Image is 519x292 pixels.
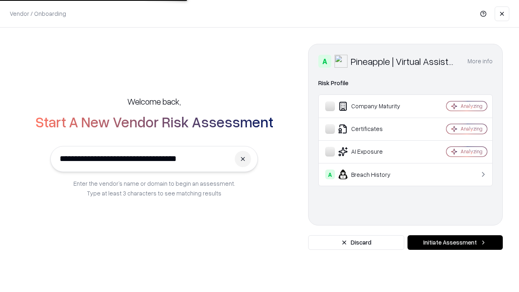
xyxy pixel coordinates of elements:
[318,55,331,68] div: A
[461,103,483,109] div: Analyzing
[318,78,493,88] div: Risk Profile
[335,55,347,68] img: Pineapple | Virtual Assistant Agency
[407,235,503,250] button: Initiate Assessment
[461,148,483,155] div: Analyzing
[461,125,483,132] div: Analyzing
[10,9,66,18] p: Vendor / Onboarding
[325,147,422,157] div: AI Exposure
[127,96,181,107] h5: Welcome back,
[351,55,458,68] div: Pineapple | Virtual Assistant Agency
[468,54,493,69] button: More info
[325,170,422,179] div: Breach History
[325,170,335,179] div: A
[73,178,235,198] p: Enter the vendor’s name or domain to begin an assessment. Type at least 3 characters to see match...
[35,114,273,130] h2: Start A New Vendor Risk Assessment
[325,101,422,111] div: Company Maturity
[325,124,422,134] div: Certificates
[308,235,404,250] button: Discard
